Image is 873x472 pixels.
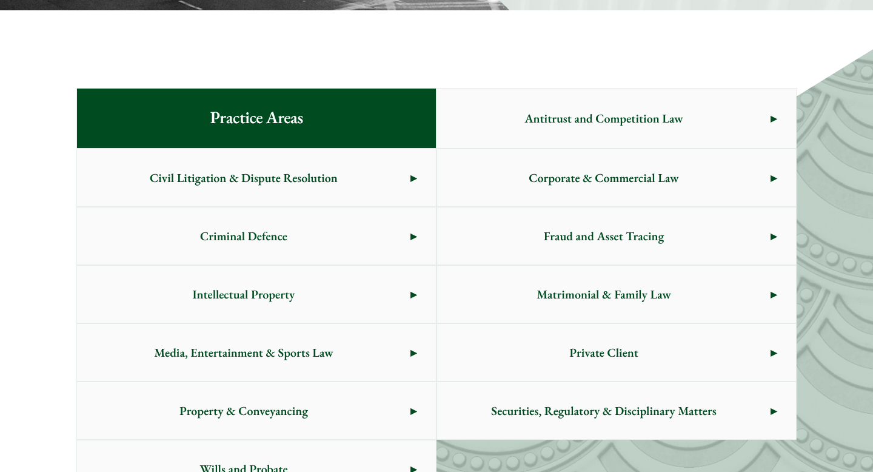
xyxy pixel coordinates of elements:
span: Criminal Defence [77,207,410,265]
a: Civil Litigation & Dispute Resolution [77,149,436,206]
a: Antitrust and Competition Law [437,89,796,148]
a: Corporate & Commercial Law [437,149,796,206]
a: Private Client [437,324,796,381]
a: Criminal Defence [77,207,436,265]
span: Securities, Regulatory & Disciplinary Matters [437,382,771,439]
span: Corporate & Commercial Law [437,149,771,206]
a: Intellectual Property [77,266,436,323]
a: Media, Entertainment & Sports Law [77,324,436,381]
a: Fraud and Asset Tracing [437,207,796,265]
span: Matrimonial & Family Law [437,266,771,323]
span: Media, Entertainment & Sports Law [77,324,410,381]
span: Private Client [437,324,771,381]
span: Intellectual Property [77,266,410,323]
span: Civil Litigation & Dispute Resolution [77,149,410,206]
span: Antitrust and Competition Law [437,90,771,147]
a: Securities, Regulatory & Disciplinary Matters [437,382,796,439]
a: Property & Conveyancing [77,382,436,439]
span: Property & Conveyancing [77,382,410,439]
span: Practice Areas [190,89,322,148]
a: Matrimonial & Family Law [437,266,796,323]
span: Fraud and Asset Tracing [437,207,771,265]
